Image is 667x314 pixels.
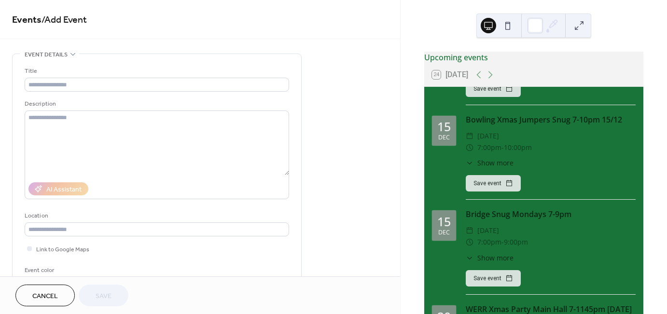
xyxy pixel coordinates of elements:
[477,225,499,236] span: [DATE]
[504,142,532,153] span: 10:00pm
[424,52,643,63] div: Upcoming events
[438,135,450,141] div: Dec
[466,253,473,263] div: ​
[32,291,58,301] span: Cancel
[477,158,514,168] span: Show more
[25,50,68,60] span: Event details
[466,225,473,236] div: ​
[25,99,287,109] div: Description
[466,253,514,263] button: ​Show more
[25,265,97,275] div: Event color
[466,130,473,142] div: ​
[466,270,521,287] button: Save event
[12,11,42,29] a: Events
[437,216,451,228] div: 15
[36,245,89,255] span: Link to Google Maps
[477,253,514,263] span: Show more
[466,158,473,168] div: ​
[437,121,451,133] div: 15
[466,175,521,191] button: Save event
[504,236,528,248] span: 9:00pm
[466,236,473,248] div: ​
[15,285,75,306] button: Cancel
[42,11,87,29] span: / Add Event
[466,81,521,97] button: Save event
[477,130,499,142] span: [DATE]
[477,236,501,248] span: 7:00pm
[466,142,473,153] div: ​
[438,230,450,236] div: Dec
[25,211,287,221] div: Location
[501,236,504,248] span: -
[501,142,504,153] span: -
[466,208,636,220] div: Bridge Snug Mondays 7-9pm
[25,66,287,76] div: Title
[466,158,514,168] button: ​Show more
[477,142,501,153] span: 7:00pm
[466,114,636,125] div: Bowling Xmas Jumpers Snug 7-10pm 15/12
